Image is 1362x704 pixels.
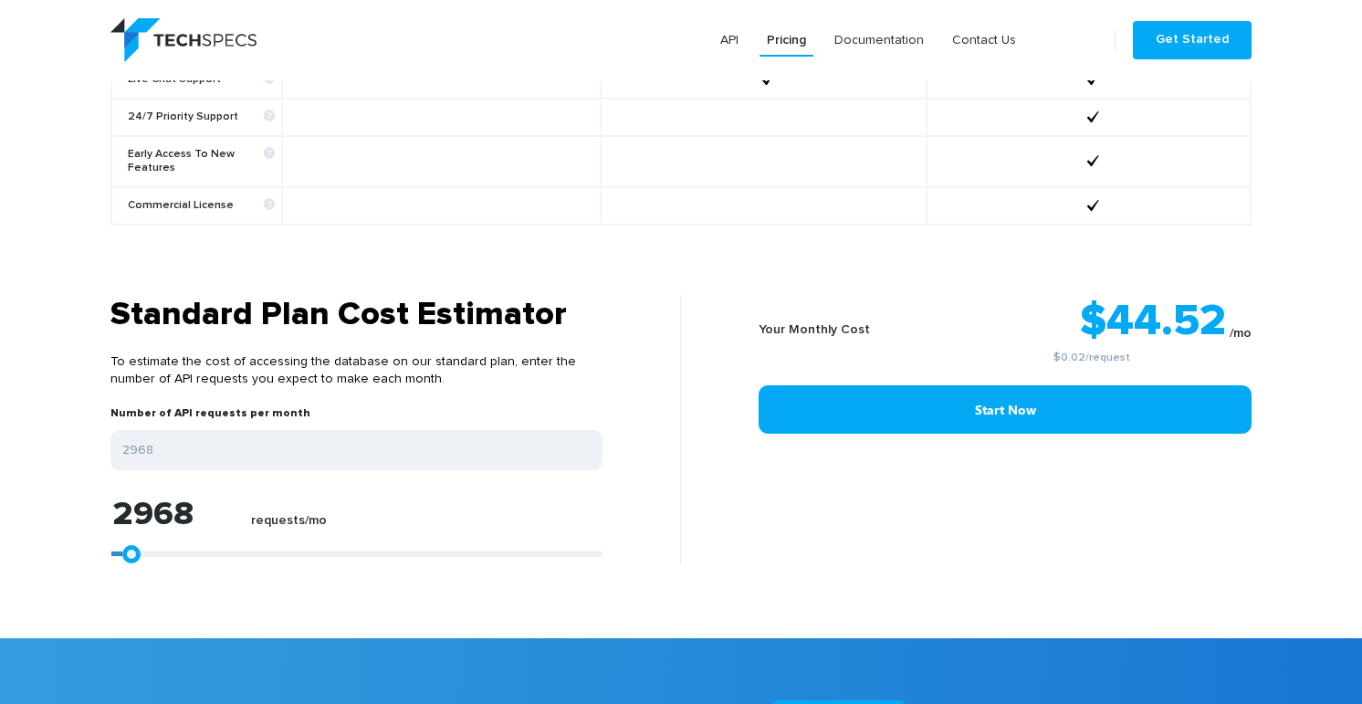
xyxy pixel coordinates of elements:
[128,148,275,175] b: Early Access To New Features
[128,110,275,124] b: 24/7 Priority Support
[759,385,1252,434] a: Start Now
[110,335,602,406] p: To estimate the cost of accessing the database on our standard plan, enter the number of API requ...
[128,199,275,213] b: Commercial License
[110,295,602,335] h3: Standard Plan Cost Estimator
[251,513,327,538] label: requests/mo
[713,24,746,57] a: API
[759,323,870,336] b: Your Monthly Cost
[931,352,1252,363] small: /request
[110,18,257,62] img: logo
[110,406,310,430] label: Number of API requests per month
[1133,21,1252,59] a: Get Started
[945,24,1023,57] a: Contact Us
[760,24,813,57] a: Pricing
[1053,352,1085,363] a: $0.02
[110,430,602,470] input: Enter your expected number of API requests
[827,24,931,57] a: Documentation
[1080,299,1226,343] strong: $44.52
[1230,327,1252,340] sub: /mo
